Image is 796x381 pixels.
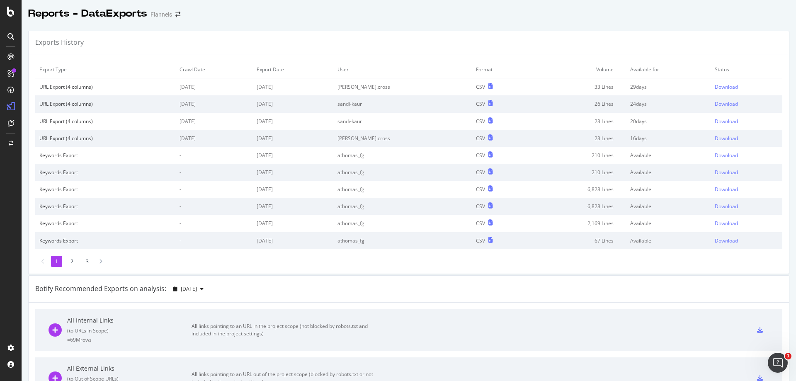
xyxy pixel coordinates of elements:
td: 2,169 Lines [529,215,626,232]
div: CSV [476,237,485,244]
td: 20 days [626,113,711,130]
td: [PERSON_NAME].cross [333,78,472,96]
td: [DATE] [175,78,252,96]
td: 210 Lines [529,147,626,164]
div: Download [715,152,738,159]
div: csv-export [757,327,763,333]
td: Export Date [252,61,333,78]
td: 6,828 Lines [529,181,626,198]
td: athomas_fg [333,198,472,215]
div: CSV [476,186,485,193]
div: URL Export (4 columns) [39,135,171,142]
div: Available [630,186,706,193]
td: [DATE] [252,215,333,232]
td: athomas_fg [333,232,472,249]
td: 26 Lines [529,95,626,112]
td: [DATE] [252,95,333,112]
div: URL Export (4 columns) [39,83,171,90]
td: [DATE] [175,130,252,147]
td: Crawl Date [175,61,252,78]
td: 23 Lines [529,113,626,130]
div: Keywords Export [39,203,171,210]
a: Download [715,118,778,125]
div: All Internal Links [67,316,192,325]
div: Download [715,135,738,142]
div: Keywords Export [39,237,171,244]
div: = 69M rows [67,336,192,343]
td: [DATE] [175,95,252,112]
td: - [175,181,252,198]
td: athomas_fg [333,164,472,181]
div: Download [715,186,738,193]
div: All links pointing to an URL in the project scope (not blocked by robots.txt and included in the ... [192,323,378,337]
td: 210 Lines [529,164,626,181]
a: Download [715,237,778,244]
div: All External Links [67,364,192,373]
a: Download [715,135,778,142]
div: Available [630,203,706,210]
div: ( to URLs in Scope ) [67,327,192,334]
td: Format [472,61,529,78]
div: Download [715,220,738,227]
div: CSV [476,118,485,125]
div: Available [630,220,706,227]
div: CSV [476,152,485,159]
td: User [333,61,472,78]
a: Download [715,203,778,210]
td: sandi-kaur [333,95,472,112]
td: [PERSON_NAME].cross [333,130,472,147]
div: CSV [476,135,485,142]
span: 2025 Aug. 30th [181,285,197,292]
td: 33 Lines [529,78,626,96]
div: CSV [476,83,485,90]
td: [DATE] [252,78,333,96]
td: Export Type [35,61,175,78]
td: 23 Lines [529,130,626,147]
td: sandi-kaur [333,113,472,130]
div: Reports - DataExports [28,7,147,21]
div: Keywords Export [39,186,171,193]
div: Keywords Export [39,220,171,227]
td: - [175,198,252,215]
div: Keywords Export [39,152,171,159]
td: - [175,232,252,249]
a: Download [715,152,778,159]
div: Download [715,83,738,90]
div: CSV [476,220,485,227]
td: [DATE] [252,147,333,164]
td: [DATE] [175,113,252,130]
div: Exports History [35,38,84,47]
a: Download [715,169,778,176]
td: athomas_fg [333,147,472,164]
td: Volume [529,61,626,78]
td: - [175,147,252,164]
a: Download [715,83,778,90]
div: csv-export [757,375,763,381]
button: [DATE] [170,282,207,296]
div: Download [715,237,738,244]
div: Download [715,169,738,176]
td: Available for [626,61,711,78]
td: [DATE] [252,181,333,198]
li: 3 [82,256,93,267]
td: athomas_fg [333,181,472,198]
td: [DATE] [252,130,333,147]
td: 24 days [626,95,711,112]
div: CSV [476,169,485,176]
td: [DATE] [252,113,333,130]
div: CSV [476,203,485,210]
td: [DATE] [252,198,333,215]
td: athomas_fg [333,215,472,232]
td: 67 Lines [529,232,626,249]
iframe: Intercom live chat [768,353,788,373]
div: Available [630,169,706,176]
td: - [175,215,252,232]
div: arrow-right-arrow-left [175,12,180,17]
td: 29 days [626,78,711,96]
span: 1 [785,353,791,359]
div: Flannels [150,10,172,19]
td: 16 days [626,130,711,147]
li: 2 [66,256,78,267]
div: URL Export (4 columns) [39,118,171,125]
div: Keywords Export [39,169,171,176]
